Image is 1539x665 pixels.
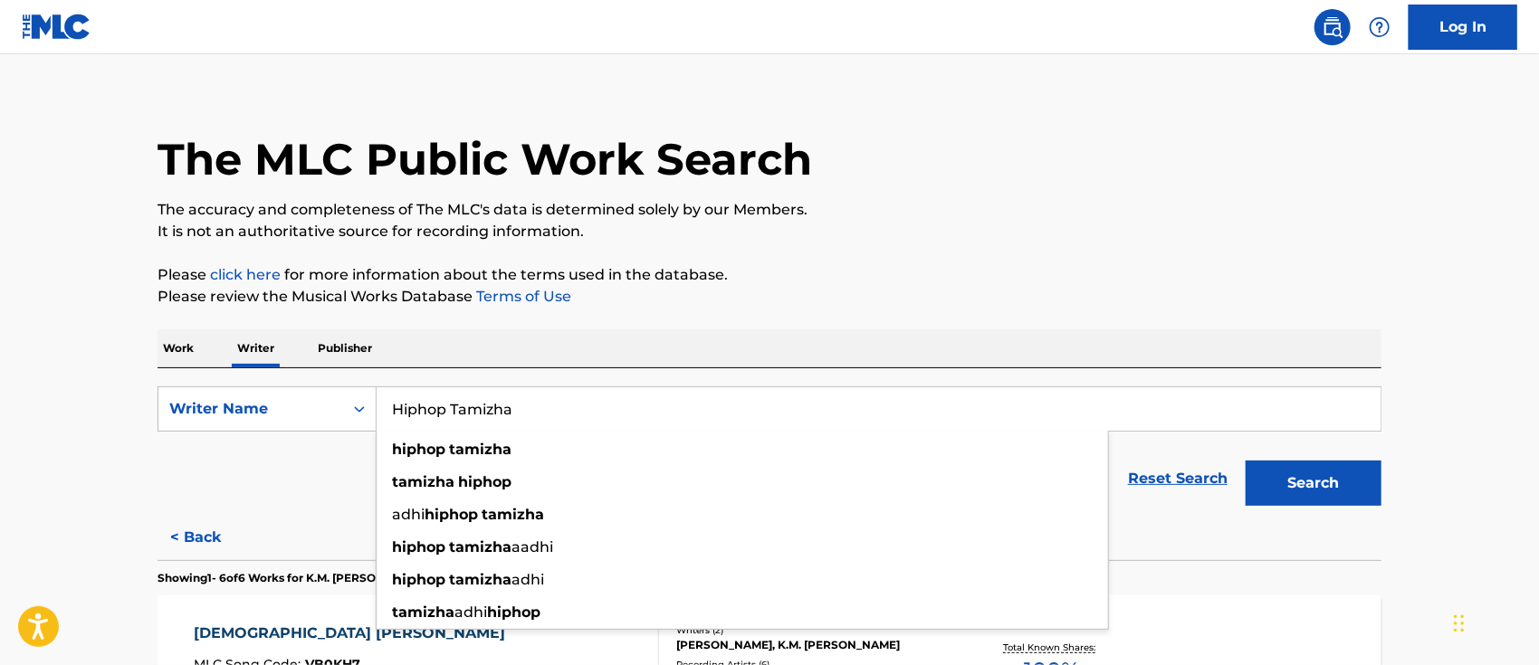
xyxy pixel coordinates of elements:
[392,506,425,523] span: adhi
[158,386,1381,515] form: Search Form
[392,441,445,458] strong: hiphop
[392,473,454,490] strong: tamizha
[1362,9,1398,45] div: Help
[458,473,511,490] strong: hiphop
[312,329,378,367] p: Publisher
[676,623,950,637] div: Writers ( 2 )
[1314,9,1351,45] a: Public Search
[449,571,511,588] strong: tamizha
[425,506,478,523] strong: hiphop
[487,603,540,621] strong: hiphop
[232,329,280,367] p: Writer
[1003,641,1100,654] p: Total Known Shares:
[1369,16,1391,38] img: help
[676,637,950,653] div: [PERSON_NAME], K.M. [PERSON_NAME]
[210,266,281,283] a: click here
[158,515,266,560] button: < Back
[1322,16,1343,38] img: search
[392,571,445,588] strong: hiphop
[158,132,812,186] h1: The MLC Public Work Search
[454,603,487,621] span: adhi
[511,538,553,556] span: aadhi
[158,264,1381,286] p: Please for more information about the terms used in the database.
[392,538,445,556] strong: hiphop
[1454,596,1465,651] div: Drag
[158,199,1381,221] p: The accuracy and completeness of The MLC's data is determined solely by our Members.
[449,538,511,556] strong: tamizha
[158,286,1381,308] p: Please review the Musical Works Database
[169,398,332,420] div: Writer Name
[22,14,91,40] img: MLC Logo
[473,288,571,305] a: Terms of Use
[482,506,544,523] strong: tamizha
[158,221,1381,242] p: It is not an authoritative source for recording information.
[449,441,511,458] strong: tamizha
[1119,459,1237,499] a: Reset Search
[195,622,515,644] div: [DEMOGRAPHIC_DATA] [PERSON_NAME]
[511,571,544,588] span: adhi
[158,570,428,586] p: Showing 1 - 6 of 6 Works for K.M. [PERSON_NAME]
[1409,5,1517,50] a: Log In
[392,603,454,621] strong: tamizha
[158,329,199,367] p: Work
[1448,578,1539,665] iframe: Chat Widget
[1246,461,1381,506] button: Search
